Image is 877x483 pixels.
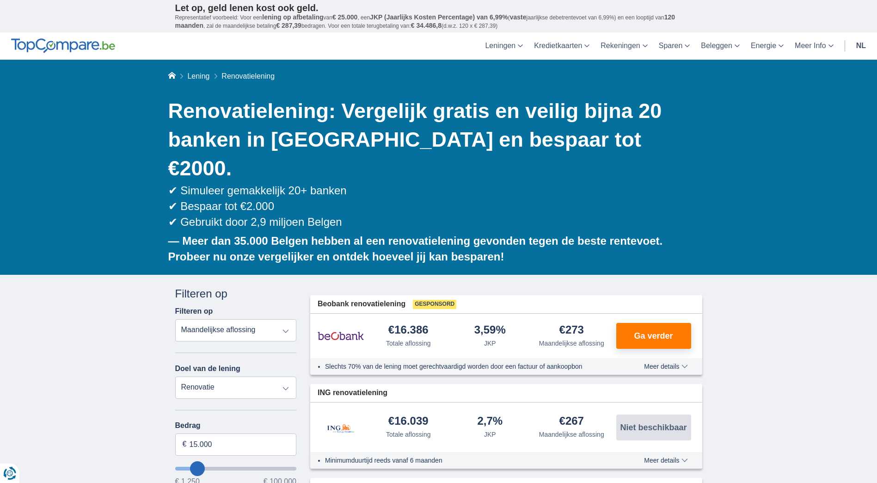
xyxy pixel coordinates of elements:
div: €267 [559,415,584,428]
img: TopCompare [11,38,115,53]
div: JKP [484,430,496,439]
a: Rekeningen [595,32,653,60]
div: €16.039 [388,415,429,428]
span: ING renovatielening [318,388,387,398]
h1: Renovatielening: Vergelijk gratis en veilig bijna 20 banken in [GEOGRAPHIC_DATA] en bespaar tot €... [168,97,702,183]
label: Bedrag [175,421,297,430]
input: wantToBorrow [175,467,297,471]
span: Renovatielening [221,72,275,80]
div: Totale aflossing [386,430,431,439]
a: Lening [187,72,209,80]
a: Meer Info [789,32,839,60]
div: JKP [484,339,496,348]
div: 2,7% [477,415,503,428]
span: € 287,39 [276,22,301,29]
p: Representatief voorbeeld: Voor een van , een ( jaarlijkse debetrentevoet van 6,99%) en een loopti... [175,13,702,30]
img: product.pl.alt Beobank [318,324,364,347]
span: Niet beschikbaar [620,423,687,432]
span: € 25.000 [332,13,358,21]
label: Doel van de lening [175,365,240,373]
div: 3,59% [474,324,506,337]
span: € [183,439,187,450]
button: Niet beschikbaar [616,415,691,440]
span: Meer details [644,363,687,370]
a: Leningen [479,32,528,60]
a: Sparen [653,32,696,60]
div: Maandelijkse aflossing [539,430,604,439]
span: € 34.486,8 [411,22,442,29]
b: — Meer dan 35.000 Belgen hebben al een renovatielening gevonden tegen de beste rentevoet. Probeer... [168,235,663,263]
div: ✔ Simuleer gemakkelijk 20+ banken ✔ Bespaar tot €2.000 ✔ Gebruikt door 2,9 miljoen Belgen [168,183,702,230]
a: Beleggen [695,32,745,60]
label: Filteren op [175,307,213,316]
p: Let op, geld lenen kost ook geld. [175,2,702,13]
button: Ga verder [616,323,691,349]
a: Home [168,72,176,80]
a: Kredietkaarten [528,32,595,60]
span: vaste [510,13,527,21]
span: Gesponsord [413,300,456,309]
div: Filteren op [175,286,297,302]
div: Maandelijkse aflossing [539,339,604,348]
a: nl [851,32,871,60]
span: JKP (Jaarlijks Kosten Percentage) van 6,99% [370,13,508,21]
span: lening op afbetaling [262,13,323,21]
div: Totale aflossing [386,339,431,348]
span: Beobank renovatielening [318,299,405,310]
li: Minimumduurtijd reeds vanaf 6 maanden [325,456,610,465]
button: Meer details [637,363,694,370]
span: 120 maanden [175,13,675,29]
li: Slechts 70% van de lening moet gerechtvaardigd worden door een factuur of aankoopbon [325,362,610,371]
div: €273 [559,324,584,337]
span: Meer details [644,457,687,464]
span: Ga verder [634,332,673,340]
div: €16.386 [388,324,429,337]
button: Meer details [637,457,694,464]
img: product.pl.alt ING [318,412,364,443]
a: Energie [745,32,789,60]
